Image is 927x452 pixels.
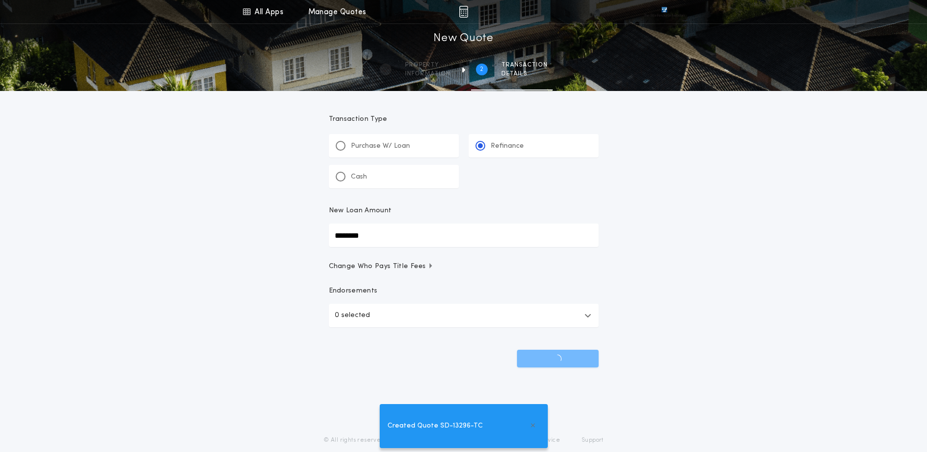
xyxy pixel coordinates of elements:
[329,262,434,271] span: Change Who Pays Title Fees
[329,286,599,296] p: Endorsements
[405,70,451,78] span: information
[501,70,548,78] span: details
[351,172,367,182] p: Cash
[491,141,524,151] p: Refinance
[329,114,599,124] p: Transaction Type
[329,206,392,216] p: New Loan Amount
[388,421,483,431] span: Created Quote SD-13296-TC
[644,7,685,17] img: vs-icon
[405,61,451,69] span: Property
[329,262,599,271] button: Change Who Pays Title Fees
[501,61,548,69] span: Transaction
[351,141,410,151] p: Purchase W/ Loan
[459,6,468,18] img: img
[335,310,370,321] p: 0 selected
[433,31,493,46] h1: New Quote
[480,66,483,73] h2: 2
[329,304,599,327] button: 0 selected
[329,224,599,247] input: New Loan Amount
